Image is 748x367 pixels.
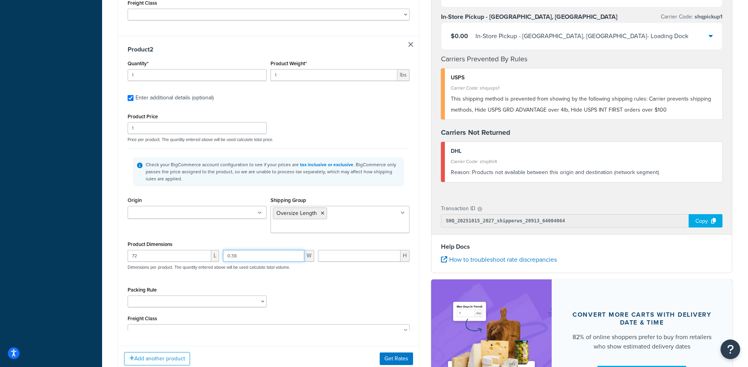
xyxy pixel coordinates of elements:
h4: Help Docs [441,242,723,251]
div: Products not available between this origin and destination (network segment) [451,167,717,178]
a: tax inclusive or exclusive [300,161,353,168]
input: 0.00 [271,69,397,81]
span: lbs [397,69,410,81]
span: shqpickup1 [693,13,722,21]
label: Product Dimensions [128,241,172,247]
div: Enter additional details (optional) [135,92,214,103]
div: In-Store Pickup - [GEOGRAPHIC_DATA], [GEOGRAPHIC_DATA] - Loading Dock [476,31,688,42]
span: $0.00 [451,31,468,40]
label: Origin [128,197,142,203]
p: Price per product. The quantity entered above will be used calculate total price. [126,137,411,142]
span: H [401,250,410,262]
label: Freight Class [128,316,157,321]
div: DHL [451,146,717,157]
span: L [211,250,219,262]
div: Carrier Code: shqusps1 [451,83,717,94]
button: Get Rates [380,352,413,365]
strong: Carriers Not Returned [441,127,510,138]
input: Enter additional details (optional) [128,95,134,101]
a: Remove Item [408,42,413,47]
div: USPS [451,72,717,83]
input: 0 [128,69,267,81]
button: Open Resource Center [721,339,740,359]
label: Shipping Group [271,197,306,203]
div: Carrier Code: shqdhl4 [451,156,717,167]
div: Convert more carts with delivery date & time [571,311,714,327]
div: Copy [689,214,722,228]
label: Product Price [128,114,158,119]
h3: In-Store Pickup - [GEOGRAPHIC_DATA], [GEOGRAPHIC_DATA] [441,13,617,21]
div: Check your BigCommerce account configuration to see if your prices are . BigCommerce only passes ... [146,161,400,182]
label: Packing Rule [128,287,157,293]
h4: Carriers Prevented By Rules [441,54,723,64]
p: Carrier Code: [661,11,722,22]
div: 82% of online shoppers prefer to buy from retailers who show estimated delivery dates [571,332,714,351]
label: Product Weight* [271,61,307,66]
button: Add another product [124,352,190,365]
h3: Product 2 [128,46,410,53]
span: Oversize Length [276,209,317,217]
p: Dimensions per product. The quantity entered above will be used calculate total volume. [126,264,290,270]
label: Quantity* [128,61,148,66]
a: How to troubleshoot rate discrepancies [441,255,557,264]
span: This shipping method is prevented from showing by the following shipping rules: Carrier prevents ... [451,95,711,114]
span: Reason: [451,168,470,176]
span: W [304,250,314,262]
p: Transaction ID [441,203,476,214]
